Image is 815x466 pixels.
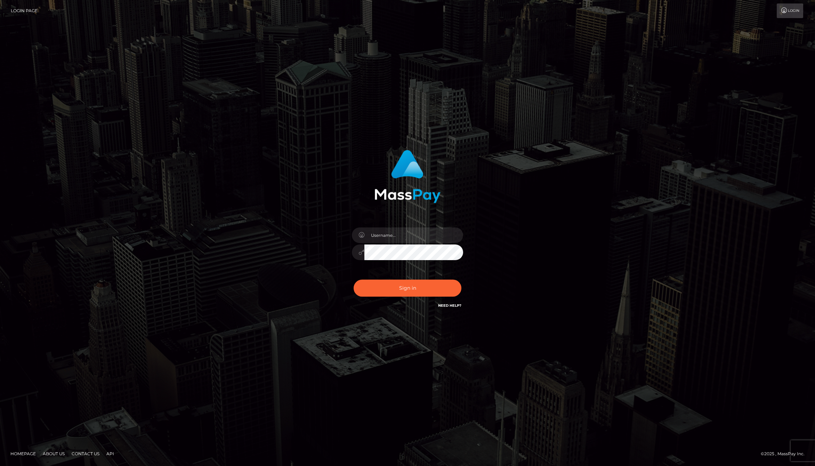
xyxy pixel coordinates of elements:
input: Username... [364,227,463,243]
a: Need Help? [438,303,461,308]
a: API [104,448,117,459]
a: Login Page [11,3,38,18]
img: MassPay Login [374,150,441,203]
a: Login [777,3,803,18]
a: Homepage [8,448,39,459]
button: Sign in [354,280,461,297]
a: Contact Us [69,448,102,459]
div: © 2025 , MassPay Inc. [761,450,810,458]
a: About Us [40,448,67,459]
